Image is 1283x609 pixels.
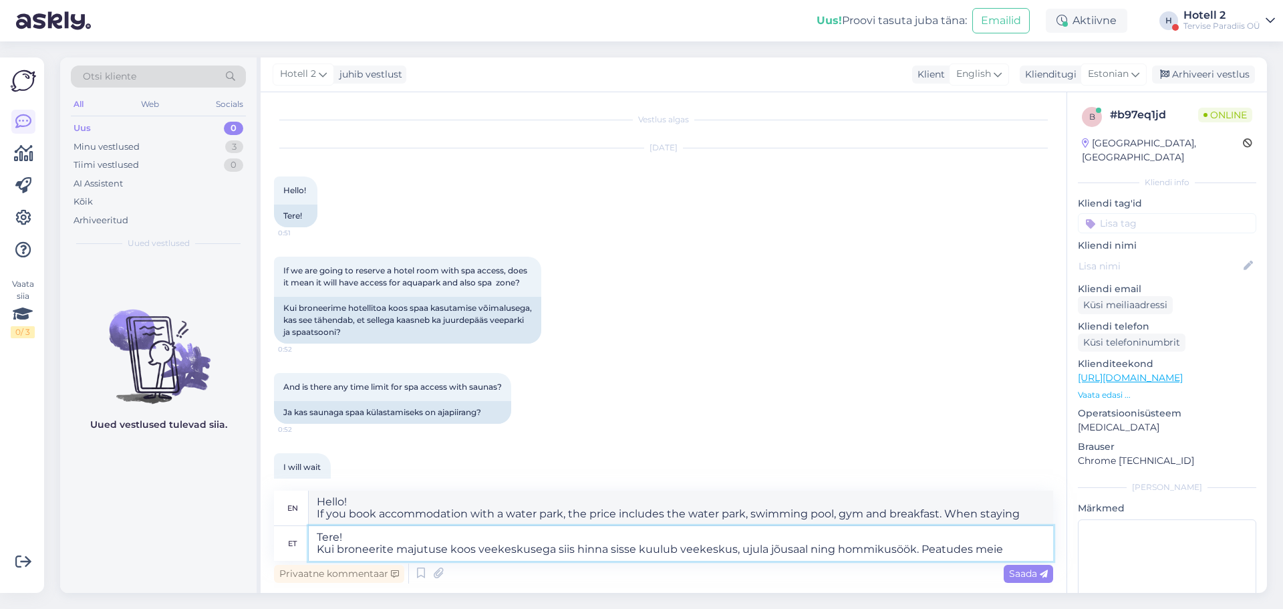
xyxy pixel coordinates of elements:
div: Privaatne kommentaar [274,565,404,583]
div: 0 [224,122,243,135]
p: Kliendi tag'id [1078,197,1256,211]
div: Tiimi vestlused [74,158,139,172]
span: And is there any time limit for spa access with saunas? [283,382,502,392]
span: Hello! [283,185,306,195]
span: 0:52 [278,424,328,435]
div: AI Assistent [74,177,123,191]
p: Kliendi telefon [1078,320,1256,334]
div: Küsi telefoninumbrit [1078,334,1185,352]
p: Uued vestlused tulevad siia. [90,418,227,432]
div: Arhiveeritud [74,214,128,227]
div: 3 [225,140,243,154]
p: Brauser [1078,440,1256,454]
span: Saada [1009,568,1048,580]
div: All [71,96,86,113]
span: 0:52 [278,344,328,354]
div: Tere! [274,205,317,227]
p: Kliendi email [1078,282,1256,296]
a: [URL][DOMAIN_NAME] [1078,372,1183,384]
div: Kui broneerime hotellitoa koos spaa kasutamise võimalusega, kas see tähendab, et sellega kaasneb ... [274,297,541,344]
span: b [1089,112,1095,122]
div: Socials [213,96,246,113]
p: Klienditeekond [1078,357,1256,371]
div: H [1159,11,1178,30]
div: # b97eq1jd [1110,107,1198,123]
textarea: Hello! If you book accommodation with a water park, the price includes the water park, swimming p... [309,491,1053,525]
div: Tervise Paradiis OÜ [1183,21,1260,31]
div: Proovi tasuta juba täna: [817,13,967,29]
div: Küsi meiliaadressi [1078,296,1173,314]
div: 0 [224,158,243,172]
div: Hotell 2 [1183,10,1260,21]
span: 0:51 [278,228,328,238]
div: Ja kas saunaga spaa külastamiseks on ajapiirang? [274,401,511,424]
div: [GEOGRAPHIC_DATA], [GEOGRAPHIC_DATA] [1082,136,1243,164]
div: Klienditugi [1020,68,1077,82]
span: Estonian [1088,67,1129,82]
div: Uus [74,122,91,135]
div: Vaata siia [11,278,35,338]
div: Kõik [74,195,93,209]
p: Chrome [TECHNICAL_ID] [1078,454,1256,468]
div: Aktiivne [1046,9,1127,33]
div: Web [138,96,162,113]
div: juhib vestlust [334,68,402,82]
span: Otsi kliente [83,70,136,84]
p: Kliendi nimi [1078,239,1256,253]
p: Märkmed [1078,501,1256,515]
div: Vestlus algas [274,114,1053,126]
a: Hotell 2Tervise Paradiis OÜ [1183,10,1275,31]
div: Minu vestlused [74,140,140,154]
div: [DATE] [274,142,1053,154]
p: Vaata edasi ... [1078,389,1256,401]
div: 0 / 3 [11,326,35,338]
span: Online [1198,108,1252,122]
input: Lisa nimi [1079,259,1241,273]
div: et [288,532,297,555]
span: Hotell 2 [280,67,316,82]
span: If we are going to reserve a hotel room with spa access, does it mean it will have access for aqu... [283,265,529,287]
div: Klient [912,68,945,82]
span: Uued vestlused [128,237,190,249]
div: Arhiveeri vestlus [1152,66,1255,84]
div: en [287,497,298,519]
textarea: Tere! Kui broneerite majutuse koos veekeskusega siis hinna sisse kuulub veekeskus, ujula jõusaal ... [309,526,1053,561]
p: Operatsioonisüsteem [1078,406,1256,420]
span: English [956,67,991,82]
img: Askly Logo [11,68,36,94]
div: Kliendi info [1078,176,1256,189]
div: [PERSON_NAME] [1078,481,1256,493]
b: Uus! [817,14,842,27]
input: Lisa tag [1078,213,1256,233]
p: [MEDICAL_DATA] [1078,420,1256,435]
button: Emailid [972,8,1030,33]
img: No chats [60,285,257,406]
span: I will wait [283,462,321,472]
